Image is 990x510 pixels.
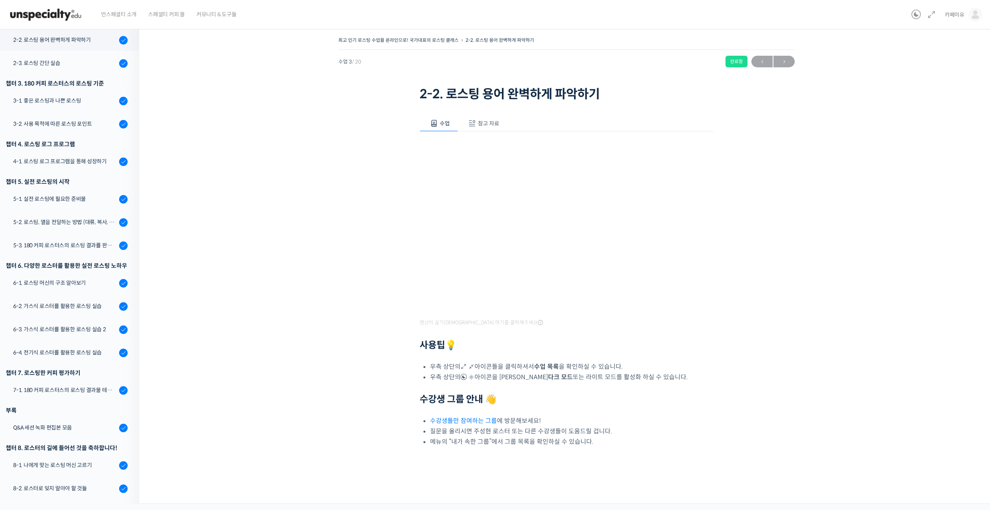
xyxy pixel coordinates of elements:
[6,176,128,187] div: 챕터 5. 실전 로스팅의 시작
[773,56,795,67] span: →
[751,56,773,67] a: ←이전
[430,426,713,436] li: 질문을 올리시면 주성현 로스터 또는 다른 수강생들이 도움드릴 겁니다.
[725,56,748,67] div: 완료함
[13,325,117,334] div: 6-3. 가스식 로스터를 활용한 로스팅 실습 2
[445,339,457,351] strong: 💡
[773,56,795,67] a: 다음→
[13,241,117,250] div: 5-3. 180 커피 로스터스의 로스팅 결과를 판단하는 노하우
[13,157,117,166] div: 4-1. 로스팅 로그 프로그램을 통해 성장하기
[71,257,80,264] span: 대화
[430,361,713,372] li: 우측 상단의 아이콘들을 클릭하셔서 을 확인하실 수 있습니다.
[466,37,534,43] a: 2-2. 로스팅 용어 완벽하게 파악하기
[6,443,128,453] div: 챕터 8. 로스터의 길에 들어선 것을 축하합니다!
[2,245,51,265] a: 홈
[352,58,361,65] span: / 20
[13,461,117,469] div: 8-1. 나에게 맞는 로스팅 머신 고르기
[430,436,713,447] li: 메뉴의 “내가 속한 그룹”에서 그룹 목록을 확인하실 수 있습니다.
[13,386,117,394] div: 7-1. 180 커피 로스터스의 로스팅 결과물 테스트 노하우
[13,96,117,105] div: 3-1. 좋은 로스팅과 나쁜 로스팅
[6,368,128,378] div: 챕터 7. 로스팅한 커피 평가하기
[13,120,117,128] div: 3-2. 사용 목적에 따른 로스팅 포인트
[13,218,117,226] div: 5-2. 로스팅, 열을 전달하는 방법 (대류, 복사, 전도)
[13,348,117,357] div: 6-4. 전기식 로스터를 활용한 로스팅 실습
[100,245,148,265] a: 설정
[13,484,117,493] div: 8-2. 로스터로 잊지 말아야 할 것들
[420,339,457,351] strong: 사용팁
[13,59,117,67] div: 2-3. 로스팅 간단 실습
[13,195,117,203] div: 5-1. 실전 로스팅에 필요한 준비물
[478,120,499,127] span: 참고 자료
[420,320,543,326] span: 영상이 끊기[DEMOGRAPHIC_DATA] 여기를 클릭해주세요
[430,416,713,426] li: 에 방문해보세요!
[6,405,128,416] div: 부록
[338,37,459,43] a: 최고 인기 로스팅 수업을 온라인으로! 국가대표의 로스팅 클래스
[13,423,117,432] div: Q&A 세션 녹화 편집본 모음
[548,373,573,381] b: 다크 모드
[119,257,129,263] span: 설정
[420,394,497,405] strong: 수강생 그룹 안내 👋
[13,302,117,310] div: 6-2. 가스식 로스터를 활용한 로스팅 실습
[430,417,497,425] a: 수강생들만 참여하는 그룹
[6,139,128,149] div: 챕터 4. 로스팅 로그 프로그램
[6,260,128,271] div: 챕터 6. 다양한 로스터를 활용한 실전 로스팅 노하우
[945,11,964,18] span: 카페이유
[751,56,773,67] span: ←
[6,78,128,89] div: 챕터 3. 180 커피 로스터스의 로스팅 기준
[51,245,100,265] a: 대화
[13,279,117,287] div: 6-1. 로스팅 머신의 구조 알아보기
[338,59,361,64] span: 수업 3
[440,120,450,127] span: 수업
[430,372,713,382] li: 우측 상단의 아이콘을 [PERSON_NAME] 또는 라이트 모드를 활성화 하실 수 있습니다.
[534,363,559,371] b: 수업 목록
[24,257,29,263] span: 홈
[13,36,117,44] div: 2-2. 로스팅 용어 완벽하게 파악하기
[420,87,713,101] h1: 2-2. 로스팅 용어 완벽하게 파악하기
